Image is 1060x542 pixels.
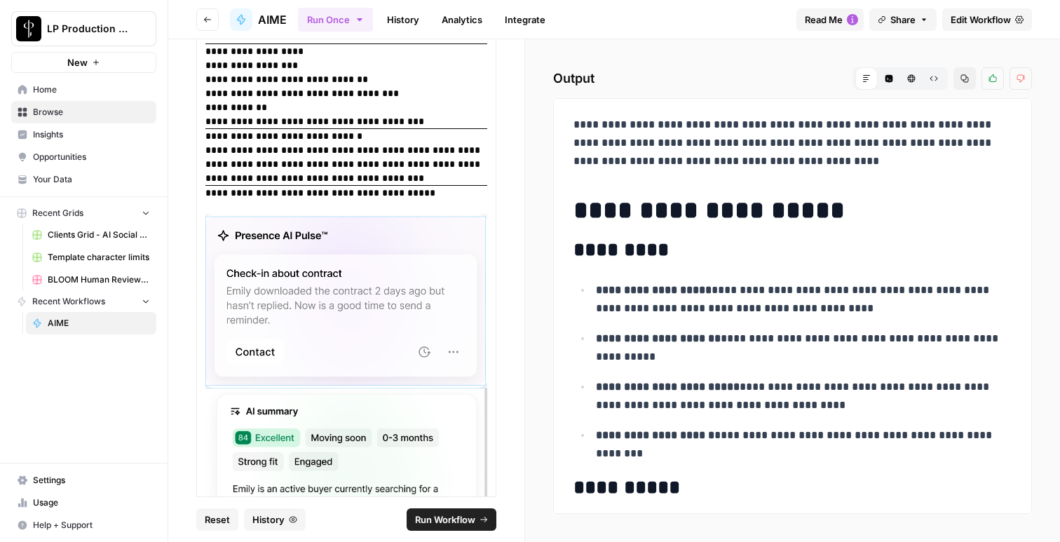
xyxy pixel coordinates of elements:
span: History [252,513,285,527]
span: AIME [258,11,287,28]
h2: Output [553,67,1032,90]
img: LP Production Workloads Logo [16,16,41,41]
button: Workspace: LP Production Workloads [11,11,156,46]
button: New [11,52,156,73]
a: Insights [11,123,156,146]
a: BLOOM Human Review (ver2) [26,269,156,291]
span: New [67,55,88,69]
a: Analytics [433,8,491,31]
span: Recent Grids [32,207,83,219]
button: Reset [196,508,238,531]
span: LP Production Workloads [47,22,132,36]
button: Run Workflow [407,508,496,531]
a: Clients Grid - AI Social Media [26,224,156,246]
button: History [244,508,306,531]
button: Share [869,8,937,31]
a: Browse [11,101,156,123]
a: Settings [11,469,156,492]
span: Usage [33,496,150,509]
button: Run Once [298,8,373,32]
a: Usage [11,492,156,514]
span: Help + Support [33,519,150,531]
button: Read Me [796,8,864,31]
span: Insights [33,128,150,141]
span: Recent Workflows [32,295,105,308]
span: Clients Grid - AI Social Media [48,229,150,241]
span: Browse [33,106,150,118]
span: Opportunities [33,151,150,163]
span: Run Workflow [415,513,475,527]
span: Settings [33,474,150,487]
span: Home [33,83,150,96]
a: Your Data [11,168,156,191]
span: BLOOM Human Review (ver2) [48,273,150,286]
a: Opportunities [11,146,156,168]
span: Share [890,13,916,27]
span: Template character limits [48,251,150,264]
button: Recent Grids [11,203,156,224]
a: Template character limits [26,246,156,269]
a: Edit Workflow [942,8,1032,31]
button: Help + Support [11,514,156,536]
a: AIME [230,8,287,31]
span: Reset [205,513,230,527]
a: AIME [26,312,156,334]
span: Read Me [805,13,843,27]
span: AIME [48,317,150,330]
a: History [379,8,428,31]
button: Recent Workflows [11,291,156,312]
span: Edit Workflow [951,13,1011,27]
a: Home [11,79,156,101]
a: Integrate [496,8,554,31]
span: Your Data [33,173,150,186]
